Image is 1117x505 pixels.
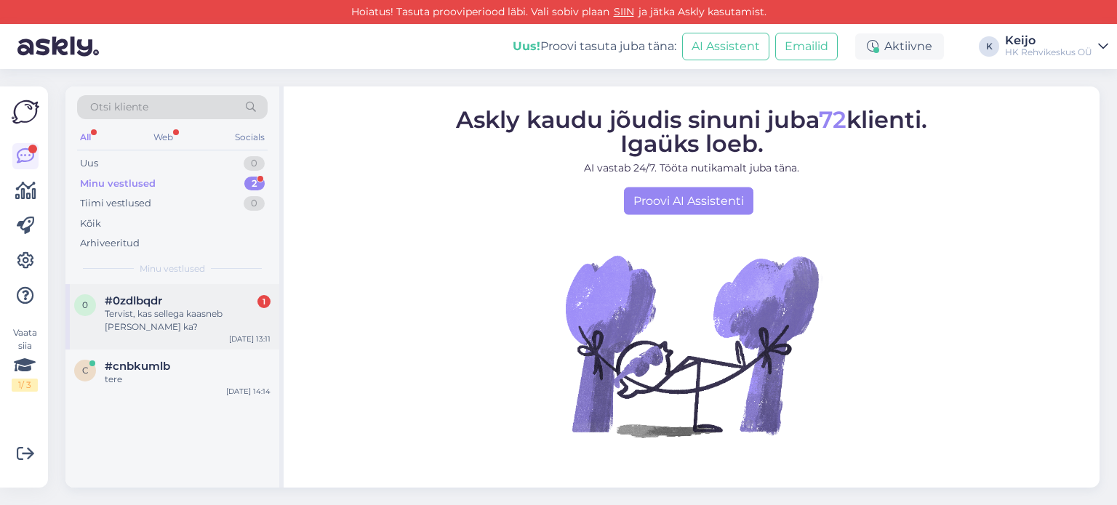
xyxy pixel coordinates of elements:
div: Proovi tasuta juba täna: [513,38,676,55]
div: All [77,128,94,147]
span: Askly kaudu jõudis sinuni juba klienti. Igaüks loeb. [456,105,927,157]
button: AI Assistent [682,33,769,60]
div: Aktiivne [855,33,944,60]
span: #cnbkumlb [105,360,170,373]
div: tere [105,373,271,386]
a: Proovi AI Assistenti [624,187,753,214]
div: Kõik [80,217,101,231]
div: 0 [244,196,265,211]
img: Askly Logo [12,98,39,126]
a: KeijoHK Rehvikeskus OÜ [1005,35,1108,58]
div: Tervist, kas sellega kaasneb [PERSON_NAME] ka? [105,307,271,334]
div: 1 / 3 [12,379,38,392]
div: Tiimi vestlused [80,196,151,211]
div: HK Rehvikeskus OÜ [1005,47,1092,58]
span: 72 [819,105,846,133]
img: No Chat active [561,214,822,476]
div: 2 [244,177,265,191]
div: Minu vestlused [80,177,156,191]
div: 0 [244,156,265,171]
p: AI vastab 24/7. Tööta nutikamalt juba täna. [456,160,927,175]
div: Arhiveeritud [80,236,140,251]
button: Emailid [775,33,838,60]
span: Otsi kliente [90,100,148,115]
span: #0zdlbqdr [105,294,162,307]
b: Uus! [513,39,540,53]
div: Vaata siia [12,326,38,392]
div: [DATE] 14:14 [226,386,271,397]
div: Uus [80,156,98,171]
span: 0 [82,299,88,310]
div: [DATE] 13:11 [229,334,271,344]
div: Socials [232,128,268,147]
span: Minu vestlused [140,262,205,275]
a: SIIN [609,5,638,18]
div: Keijo [1005,35,1092,47]
div: Web [151,128,176,147]
div: 1 [257,295,271,308]
div: K [979,36,999,57]
span: c [82,365,89,376]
